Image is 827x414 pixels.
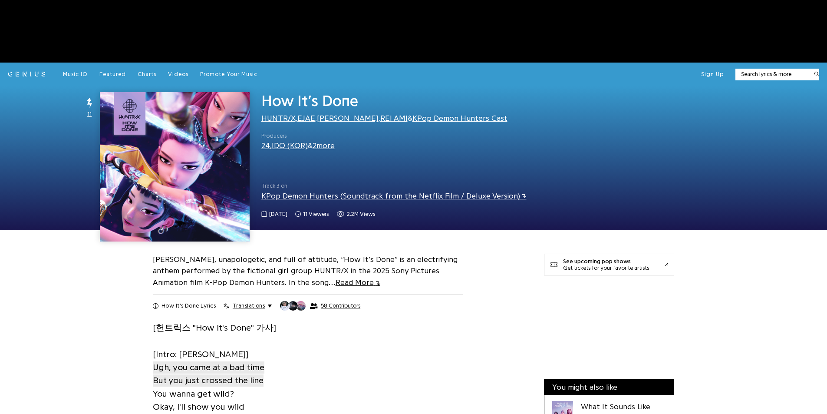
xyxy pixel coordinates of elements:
[99,71,126,77] span: Featured
[336,278,380,286] span: Read More
[168,70,188,78] a: Videos
[563,265,649,271] div: Get tickets for your favorite artists
[63,70,88,78] a: Music IQ
[313,141,335,150] button: 2more
[261,93,358,109] span: How It’s Done
[544,379,674,395] div: You might also like
[200,71,257,77] span: Promote Your Music
[161,302,216,310] h2: How It’s Done Lyrics
[153,255,458,287] a: [PERSON_NAME], unapologetic, and full of attitude, “How It’s Done” is an electrifying anthem perf...
[168,71,188,77] span: Videos
[99,70,126,78] a: Featured
[317,114,379,122] a: [PERSON_NAME]
[233,302,265,310] span: Translations
[297,114,315,122] a: EJAE
[295,210,329,219] span: 11 viewers
[153,361,264,388] a: Ugh, you came at a bad timeBut you just crossed the line
[261,114,296,122] a: HUNTR/X
[735,70,809,79] input: Search lyrics & more
[153,361,264,387] span: Ugh, you came at a bad time But you just crossed the line
[303,210,329,219] span: 11 viewers
[261,140,335,151] div: , &
[200,70,257,78] a: Promote Your Music
[544,254,674,275] a: See upcoming pop showsGet tickets for your favorite artists
[280,301,360,311] button: 58 Contributors
[261,113,533,124] div: , , , &
[272,142,308,149] a: IDO (KOR)
[581,401,666,413] div: What It Sounds Like
[224,302,272,310] button: Translations
[138,71,156,77] span: Charts
[380,114,408,122] a: REI AMI
[138,70,156,78] a: Charts
[63,71,88,77] span: Music IQ
[321,302,360,309] span: 58 Contributors
[701,70,724,78] button: Sign Up
[336,210,375,219] span: 2,167,069 views
[347,210,375,219] span: 2.2M views
[261,132,335,140] span: Producers
[100,92,249,242] img: Cover art for How It’s Done by HUNTR/X, EJAE, AUDREY NUNA, REI AMI & KPop Demon Hunters Cast
[261,142,270,149] a: 24
[412,114,507,122] a: KPop Demon Hunters Cast
[563,258,649,265] div: See upcoming pop shows
[261,192,527,200] a: KPop Demon Hunters (Soundtrack from the Netflix Film / Deluxe Version)
[269,210,287,219] span: [DATE]
[87,110,92,119] span: 11
[261,182,533,190] span: Track 3 on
